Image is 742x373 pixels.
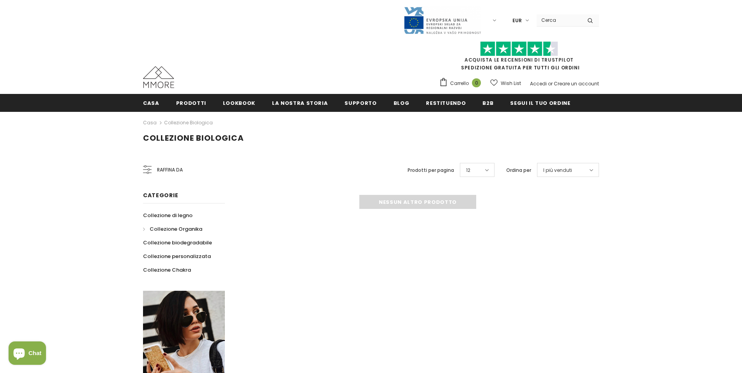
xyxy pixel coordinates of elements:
[176,94,206,111] a: Prodotti
[143,94,159,111] a: Casa
[143,263,191,277] a: Collezione Chakra
[143,249,211,263] a: Collezione personalizzata
[548,80,553,87] span: or
[530,80,547,87] a: Accedi
[512,17,522,25] span: EUR
[6,341,48,367] inbox-online-store-chat: Shopify online store chat
[482,99,493,107] span: B2B
[143,239,212,246] span: Collezione biodegradabile
[510,94,570,111] a: Segui il tuo ordine
[272,94,328,111] a: La nostra storia
[143,191,178,199] span: Categorie
[143,222,202,236] a: Collezione Organika
[408,166,454,174] label: Prodotti per pagina
[176,99,206,107] span: Prodotti
[164,119,213,126] a: Collezione biologica
[394,99,410,107] span: Blog
[472,78,481,87] span: 0
[426,94,466,111] a: Restituendo
[143,66,174,88] img: Casi MMORE
[506,166,531,174] label: Ordina per
[439,78,485,89] a: Carrello 0
[482,94,493,111] a: B2B
[426,99,466,107] span: Restituendo
[143,99,159,107] span: Casa
[143,236,212,249] a: Collezione biodegradabile
[223,94,255,111] a: Lookbook
[143,266,191,274] span: Collezione Chakra
[465,57,574,63] a: Acquista le recensioni di TrustPilot
[480,41,558,57] img: Fidati di Pilot Stars
[403,17,481,23] a: Javni Razpis
[344,94,376,111] a: supporto
[543,166,572,174] span: I più venduti
[450,80,469,87] span: Carrello
[143,209,193,222] a: Collezione di legno
[143,253,211,260] span: Collezione personalizzata
[554,80,599,87] a: Creare un account
[143,212,193,219] span: Collezione di legno
[510,99,570,107] span: Segui il tuo ordine
[143,133,244,143] span: Collezione biologica
[490,76,521,90] a: Wish List
[466,166,470,174] span: 12
[344,99,376,107] span: supporto
[223,99,255,107] span: Lookbook
[157,166,183,174] span: Raffina da
[537,14,581,26] input: Search Site
[272,99,328,107] span: La nostra storia
[403,6,481,35] img: Javni Razpis
[439,45,599,71] span: SPEDIZIONE GRATUITA PER TUTTI GLI ORDINI
[143,118,157,127] a: Casa
[501,80,521,87] span: Wish List
[394,94,410,111] a: Blog
[150,225,202,233] span: Collezione Organika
